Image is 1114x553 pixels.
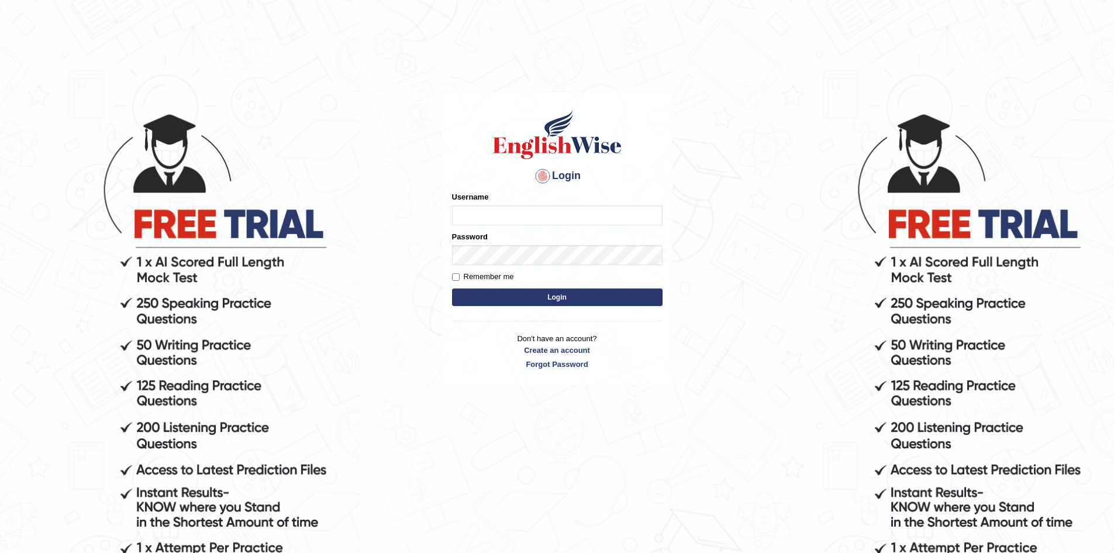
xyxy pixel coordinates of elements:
a: Create an account [452,345,663,356]
input: Remember me [452,273,460,281]
label: Username [452,191,489,202]
p: Don't have an account? [452,333,663,369]
label: Remember me [452,271,514,283]
a: Forgot Password [452,359,663,370]
button: Login [452,288,663,306]
img: Logo of English Wise sign in for intelligent practice with AI [491,108,624,161]
h4: Login [452,167,663,186]
label: Password [452,231,488,242]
